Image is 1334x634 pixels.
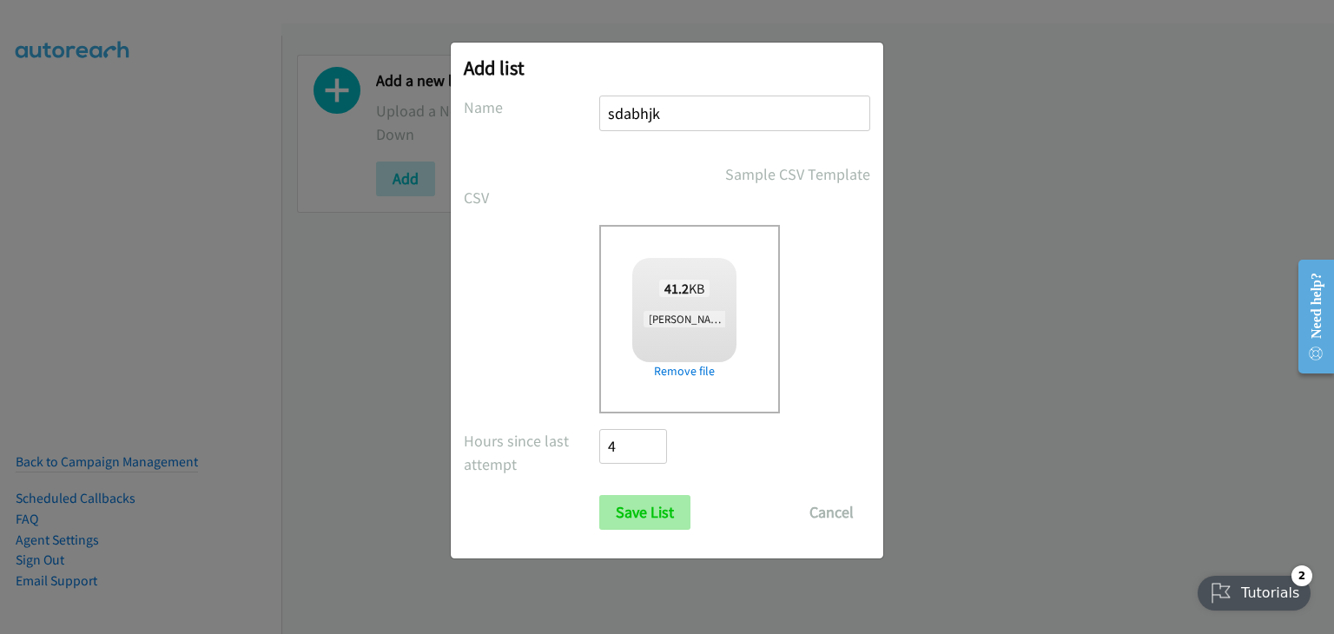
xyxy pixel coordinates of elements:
[464,429,599,476] label: Hours since last attempt
[644,311,890,327] span: [PERSON_NAME] + Fujitsu _ SAP FY25Q2 WS SG.csv
[464,56,870,80] h2: Add list
[664,280,689,297] strong: 41.2
[725,162,870,186] a: Sample CSV Template
[599,495,690,530] input: Save List
[659,280,710,297] span: KB
[464,186,599,209] label: CSV
[464,96,599,119] label: Name
[1187,558,1321,621] iframe: Checklist
[1284,248,1334,386] iframe: Resource Center
[793,495,870,530] button: Cancel
[632,362,736,380] a: Remove file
